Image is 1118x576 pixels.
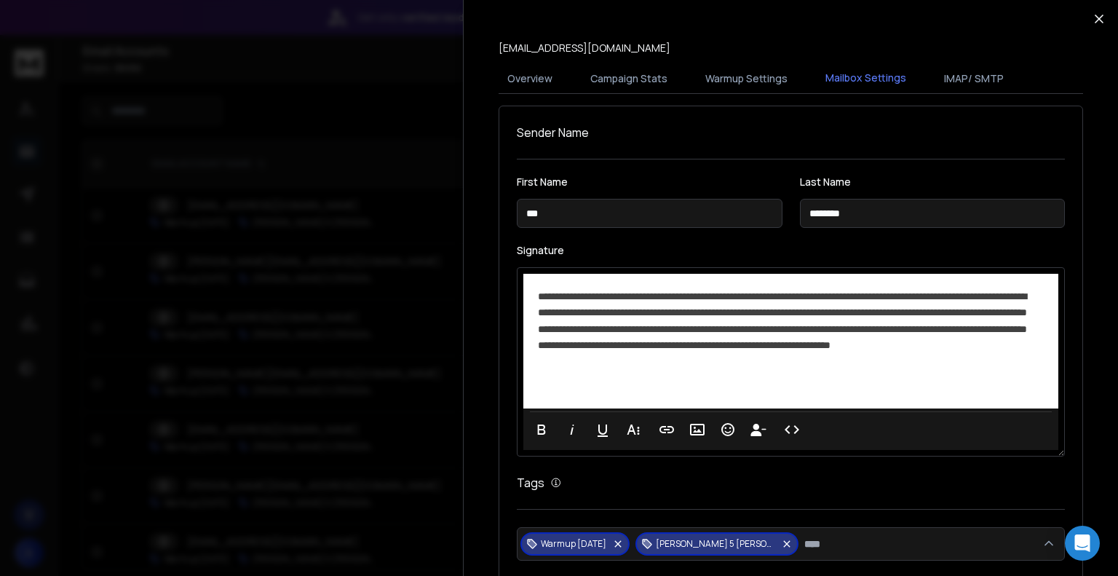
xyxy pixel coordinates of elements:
label: Signature [517,245,1065,256]
button: Italic (Ctrl+I) [558,415,586,444]
button: Code View [778,415,806,444]
button: Insert Image (Ctrl+P) [683,415,711,444]
button: Campaign Stats [582,63,676,95]
div: Open Intercom Messenger [1065,526,1100,561]
button: Insert Link (Ctrl+K) [653,415,681,444]
button: IMAP/ SMTP [935,63,1012,95]
h1: Sender Name [517,124,1065,141]
p: [PERSON_NAME] 5 [PERSON_NAME] [656,538,775,550]
button: Insert Unsubscribe Link [745,415,772,444]
button: Mailbox Settings [817,62,915,95]
p: Warmup [DATE] [541,538,606,550]
p: [EMAIL_ADDRESS][DOMAIN_NAME] [499,41,670,55]
button: Emoticons [714,415,742,444]
button: More Text [619,415,647,444]
button: Overview [499,63,561,95]
button: Warmup Settings [697,63,796,95]
h1: Tags [517,474,544,492]
button: Underline (Ctrl+U) [589,415,617,444]
label: First Name [517,177,782,187]
label: Last Name [800,177,1066,187]
button: Bold (Ctrl+B) [528,415,555,444]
